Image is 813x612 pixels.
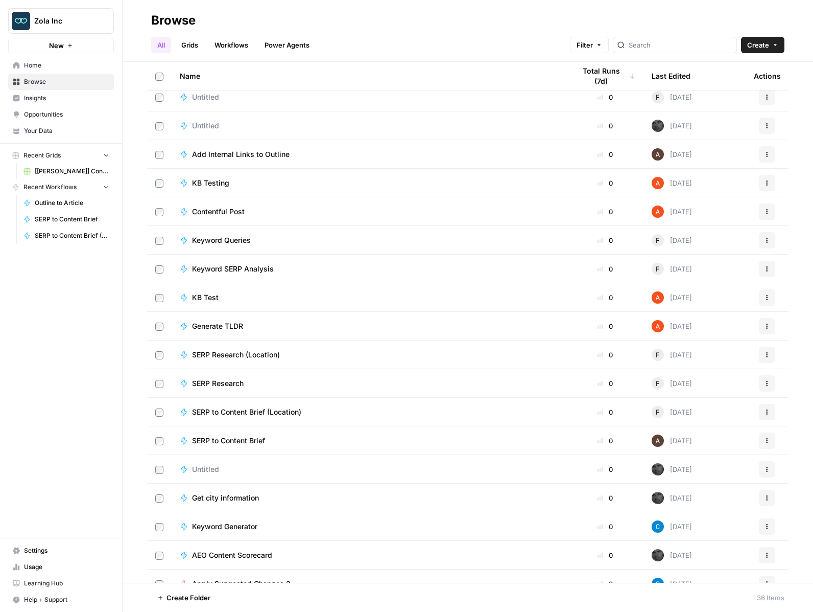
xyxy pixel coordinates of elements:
[652,320,692,332] div: [DATE]
[652,435,692,447] div: [DATE]
[575,436,635,446] div: 0
[180,350,559,360] a: SERP Research (Location)
[652,520,692,533] div: [DATE]
[652,263,692,275] div: [DATE]
[192,149,290,160] span: Add Internal Links to Outline
[258,37,316,53] a: Power Agents
[652,377,692,390] div: [DATE]
[192,264,274,274] span: Keyword SERP Analysis
[192,407,301,417] span: SERP to Content Brief (Location)
[192,178,229,188] span: KB Testing
[24,61,109,70] span: Home
[652,549,664,561] img: 9xsh5jf2p113h9zipletnx6hulo5
[180,178,559,188] a: KB Testing
[8,123,114,139] a: Your Data
[192,92,219,102] span: Untitled
[8,74,114,90] a: Browse
[8,90,114,106] a: Insights
[180,378,559,389] a: SERP Research
[575,149,635,160] div: 0
[34,16,96,26] span: Zola Inc
[35,198,109,208] span: Outline to Article
[575,207,635,217] div: 0
[652,234,692,246] div: [DATE]
[652,120,664,132] img: 9xsh5jf2p113h9zipletnx6hulo5
[629,40,732,50] input: Search
[575,378,635,389] div: 0
[175,37,204,53] a: Grids
[192,493,259,503] span: Get city information
[656,235,660,245] span: F
[24,546,109,555] span: Settings
[652,349,692,361] div: [DATE]
[192,579,291,589] span: Apply Suggested Changes 2
[180,321,559,331] a: Generate TLDR
[151,590,217,606] button: Create Folder
[24,579,109,588] span: Learning Hub
[656,92,660,102] span: F
[180,235,559,245] a: Keyword Queries
[24,126,109,135] span: Your Data
[192,207,245,217] span: Contentful Post
[652,463,692,475] div: [DATE]
[192,292,219,303] span: KB Test
[575,550,635,560] div: 0
[180,264,559,274] a: Keyword SERP Analysis
[757,593,784,603] div: 36 Items
[151,37,171,53] a: All
[8,179,114,195] button: Recent Workflows
[652,520,664,533] img: g9drf6t7z9jazehoemkhijkkqkz4
[180,550,559,560] a: AEO Content Scorecard
[151,12,196,29] div: Browse
[180,149,559,160] a: Add Internal Links to Outline
[35,231,109,240] span: SERP to Content Brief (Location)
[754,62,781,90] div: Actions
[652,148,692,161] div: [DATE]
[24,110,109,119] span: Opportunities
[652,206,664,218] img: cje7zb9ux0f2nqyv5qqgv3u0jxek
[575,92,635,102] div: 0
[8,559,114,575] a: Usage
[652,291,692,304] div: [DATE]
[656,407,660,417] span: F
[652,463,664,475] img: 9xsh5jf2p113h9zipletnx6hulo5
[656,350,660,360] span: F
[652,435,664,447] img: wtbmvrjo3qvncyiyitl6zoukl9gz
[575,321,635,331] div: 0
[652,177,664,189] img: cje7zb9ux0f2nqyv5qqgv3u0jxek
[180,407,559,417] a: SERP to Content Brief (Location)
[192,321,243,331] span: Generate TLDR
[575,407,635,417] div: 0
[8,542,114,559] a: Settings
[192,464,219,474] span: Untitled
[19,163,114,179] a: [[PERSON_NAME]] Content Creation
[575,264,635,274] div: 0
[192,350,280,360] span: SERP Research (Location)
[8,592,114,608] button: Help + Support
[747,40,769,50] span: Create
[575,350,635,360] div: 0
[180,62,559,90] div: Name
[19,211,114,228] a: SERP to Content Brief
[741,37,784,53] button: Create
[8,57,114,74] a: Home
[24,562,109,572] span: Usage
[577,40,593,50] span: Filter
[8,575,114,592] a: Learning Hub
[575,292,635,303] div: 0
[12,12,30,30] img: Zola Inc Logo
[192,550,272,560] span: AEO Content Scorecard
[166,593,210,603] span: Create Folder
[575,121,635,131] div: 0
[24,94,109,103] span: Insights
[19,228,114,244] a: SERP to Content Brief (Location)
[652,578,664,590] img: g9drf6t7z9jazehoemkhijkkqkz4
[180,121,559,131] a: Untitled
[49,40,64,51] span: New
[24,595,109,604] span: Help + Support
[180,464,559,474] a: Untitled
[180,92,559,102] a: Untitled
[652,549,692,561] div: [DATE]
[180,579,559,589] a: Apply Suggested Changes 2
[192,522,257,532] span: Keyword Generator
